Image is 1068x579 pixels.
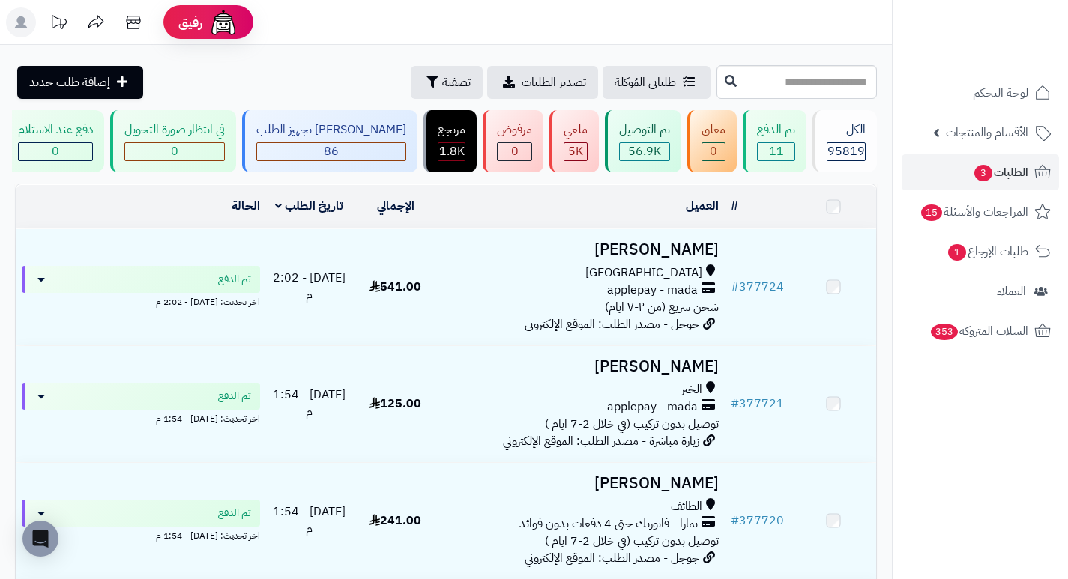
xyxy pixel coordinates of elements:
[731,512,739,530] span: #
[997,281,1026,302] span: العملاء
[620,143,669,160] div: 56867
[369,512,421,530] span: 241.00
[107,110,239,172] a: في انتظار صورة التحويل 0
[438,143,465,160] div: 1828
[525,549,699,567] span: جوجل - مصدر الطلب: الموقع الإلكتروني
[420,110,480,172] a: مرتجع 1.8K
[124,121,225,139] div: في انتظار صورة التحويل
[684,110,740,172] a: معلق 0
[731,278,739,296] span: #
[171,142,178,160] span: 0
[208,7,238,37] img: ai-face.png
[377,197,414,215] a: الإجمالي
[607,398,698,416] span: applepay - mada
[619,121,670,139] div: تم التوصيل
[52,142,59,160] span: 0
[603,66,711,99] a: طلباتي المُوكلة
[444,475,719,492] h3: [PERSON_NAME]
[218,506,251,521] span: تم الدفع
[564,143,587,160] div: 4991
[902,194,1059,230] a: المراجعات والأسئلة15
[902,313,1059,349] a: السلات المتروكة353
[731,395,784,413] a: #377721
[525,315,699,333] span: جوجل - مصدر الطلب: الموقع الإلكتروني
[947,243,966,261] span: 1
[22,293,260,309] div: اخر تحديث: [DATE] - 2:02 م
[973,162,1028,183] span: الطلبات
[758,143,794,160] div: 11
[568,142,583,160] span: 5K
[218,389,251,404] span: تم الدفع
[411,66,483,99] button: تصفية
[966,30,1054,61] img: logo-2.png
[930,323,959,340] span: 353
[275,197,343,215] a: تاريخ الطلب
[17,66,143,99] a: إضافة طلب جديد
[902,273,1059,309] a: العملاء
[920,201,1028,222] span: المراجعات والأسئلة
[503,432,699,450] span: زيارة مباشرة - مصدر الطلب: الموقع الإلكتروني
[545,532,719,550] span: توصيل بدون تركيب (في خلال 2-7 ايام )
[902,154,1059,190] a: الطلبات3
[22,527,260,542] div: اخر تحديث: [DATE] - 1:54 م
[671,498,702,515] span: الطائف
[29,73,110,91] span: إضافة طلب جديد
[480,110,546,172] a: مرفوض 0
[239,110,420,172] a: [PERSON_NAME] تجهيز الطلب 86
[929,321,1028,342] span: السلات المتروكة
[827,121,866,139] div: الكل
[442,73,471,91] span: تصفية
[19,143,92,160] div: 0
[731,197,738,215] a: #
[605,298,719,316] span: شحن سريع (من ٢-٧ ايام)
[232,197,260,215] a: الحالة
[218,272,251,287] span: تم الدفع
[946,122,1028,143] span: الأقسام والمنتجات
[444,241,719,258] h3: [PERSON_NAME]
[974,164,992,181] span: 3
[257,143,405,160] div: 86
[731,278,784,296] a: #377724
[769,142,784,160] span: 11
[546,110,602,172] a: ملغي 5K
[607,282,698,299] span: applepay - mada
[273,269,346,304] span: [DATE] - 2:02 م
[628,142,661,160] span: 56.9K
[324,142,339,160] span: 86
[702,143,725,160] div: 0
[18,121,93,139] div: دفع عند الاستلام
[731,395,739,413] span: #
[522,73,586,91] span: تصدير الطلبات
[545,415,719,433] span: توصيل بدون تركيب (في خلال 2-7 ايام )
[22,410,260,425] div: اخر تحديث: [DATE] - 1:54 م
[973,82,1028,103] span: لوحة التحكم
[947,241,1028,262] span: طلبات الإرجاع
[615,73,676,91] span: طلباتي المُوكلة
[444,358,719,375] h3: [PERSON_NAME]
[438,121,465,139] div: مرتجع
[273,386,346,421] span: [DATE] - 1:54 م
[40,7,77,41] a: تحديثات المنصة
[757,121,795,139] div: تم الدفع
[497,121,532,139] div: مرفوض
[710,142,717,160] span: 0
[519,515,698,533] span: تمارا - فاتورتك حتى 4 دفعات بدون فوائد
[702,121,725,139] div: معلق
[740,110,809,172] a: تم الدفع 11
[511,142,519,160] span: 0
[22,521,58,557] div: Open Intercom Messenger
[602,110,684,172] a: تم التوصيل 56.9K
[273,503,346,538] span: [DATE] - 1:54 م
[585,264,702,282] span: [GEOGRAPHIC_DATA]
[439,142,465,160] span: 1.8K
[369,278,421,296] span: 541.00
[1,110,107,172] a: دفع عند الاستلام 0
[369,395,421,413] span: 125.00
[498,143,531,160] div: 0
[902,75,1059,111] a: لوحة التحكم
[731,512,784,530] a: #377720
[827,142,865,160] span: 95819
[256,121,406,139] div: [PERSON_NAME] تجهيز الطلب
[920,204,942,221] span: 15
[681,381,702,398] span: الخبر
